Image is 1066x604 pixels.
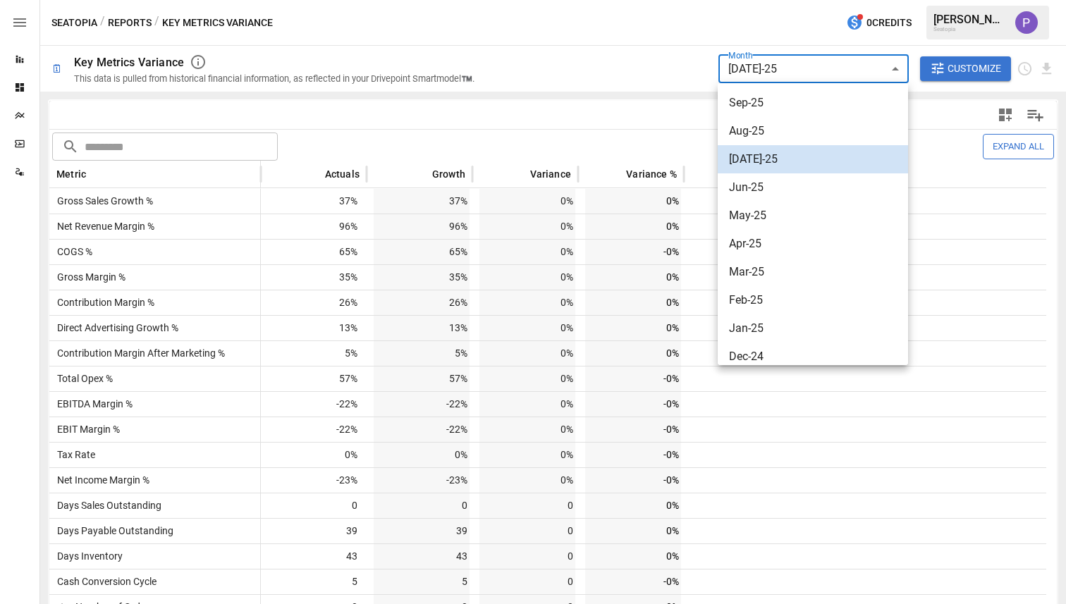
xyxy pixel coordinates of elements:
[729,179,897,196] span: Jun-25
[729,151,897,168] span: [DATE]-25
[729,264,897,281] span: Mar-25
[729,123,897,140] span: Aug-25
[729,320,897,337] span: Jan-25
[729,235,897,252] span: Apr-25
[729,207,897,224] span: May-25
[729,94,897,111] span: Sep-25
[729,348,897,365] span: Dec-24
[729,292,897,309] span: Feb-25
